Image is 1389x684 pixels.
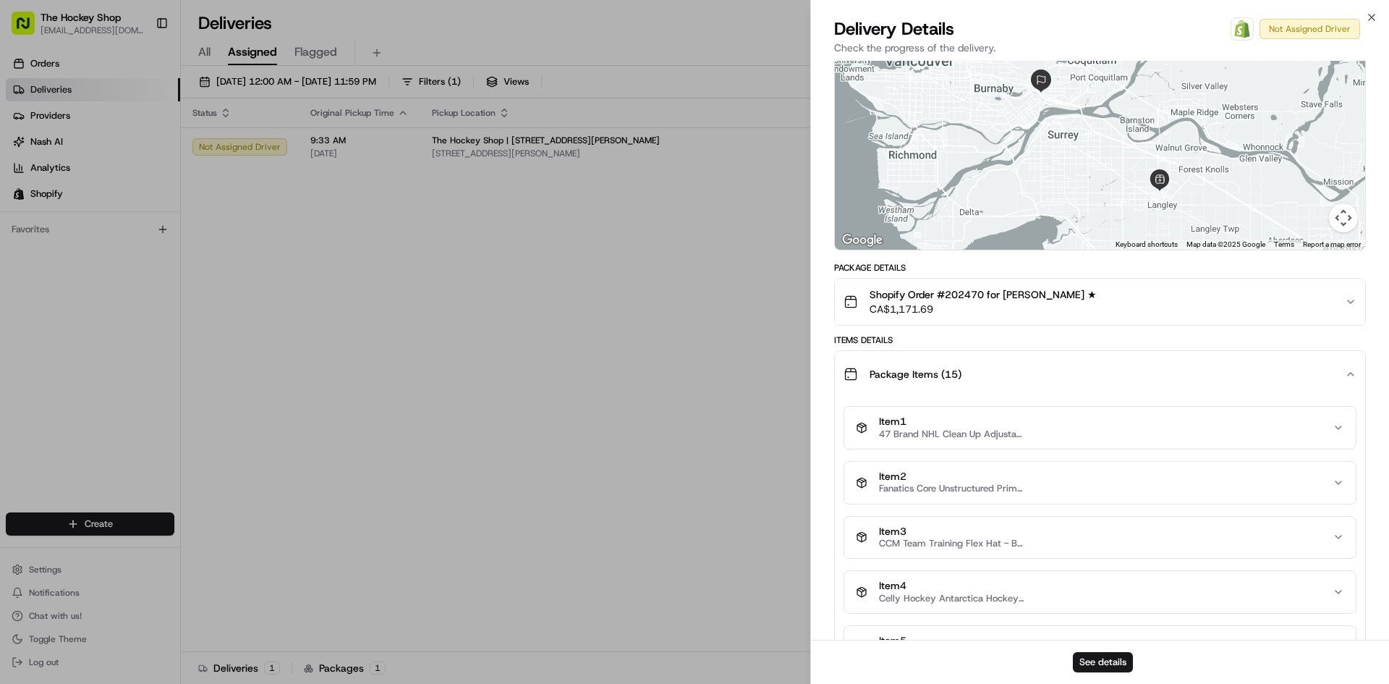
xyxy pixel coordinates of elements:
[14,211,26,223] div: 📗
[1073,652,1133,672] button: See details
[838,231,886,250] a: Open this area in Google Maps (opens a new window)
[870,287,1097,302] span: Shopify Order #202470 for [PERSON_NAME] ★
[835,279,1365,325] button: Shopify Order #202470 for [PERSON_NAME] ★CA$1,171.69
[29,210,111,224] span: Knowledge Base
[116,204,238,230] a: 💻API Documentation
[879,635,1024,648] span: Item 5
[122,211,134,223] div: 💻
[246,143,263,160] button: Start new chat
[49,138,237,153] div: Start new chat
[834,334,1366,346] div: Items Details
[1186,240,1265,248] span: Map data ©2025 Google
[1116,240,1178,250] button: Keyboard shortcuts
[834,41,1366,55] p: Check the progress of the delivery.
[14,58,263,81] p: Welcome 👋
[1233,20,1251,38] img: Shopify
[844,517,1356,559] button: Item3CCM Team Training Flex Hat - Black / S/M
[834,17,954,41] span: Delivery Details
[879,415,1024,428] span: Item 1
[9,204,116,230] a: 📗Knowledge Base
[834,262,1366,274] div: Package Details
[1231,17,1254,41] a: Shopify
[870,367,961,381] span: Package Items ( 15 )
[879,593,1024,604] span: Celly Hockey Antarctica Hockey Snapback Hat - White - OSFM / Snapback
[844,626,1356,668] button: Item5
[14,138,41,164] img: 1736555255976-a54dd68f-1ca7-489b-9aae-adbdc363a1c4
[844,462,1356,504] button: Item2Fanatics Core Unstructured Primary Logo Adjustable Hat - Nashville Predators - OSFM / Yellow
[102,245,175,256] a: Powered byPylon
[870,302,1097,316] span: CA$1,171.69
[844,407,1356,449] button: Item147 Brand NHL Clean Up Adjustable Hat - Nashville Predators - Navy / OSFM
[1274,240,1294,248] a: Terms
[38,93,239,109] input: Clear
[879,428,1024,440] span: 47 Brand NHL Clean Up Adjustable Hat - Nashville Predators - Navy / OSFM
[879,470,1024,484] span: Item 2
[879,483,1024,494] span: Fanatics Core Unstructured Primary Logo Adjustable Hat - Nashville Predators - OSFM / Yellow
[137,210,232,224] span: API Documentation
[844,571,1356,613] button: Item4Celly Hockey Antarctica Hockey Snapback Hat - White - OSFM / Snapback
[1303,240,1361,248] a: Report a map error
[835,351,1365,397] button: Package Items (15)
[1329,203,1358,232] button: Map camera controls
[879,525,1024,539] span: Item 3
[879,538,1024,549] span: CCM Team Training Flex Hat - Black / S/M
[838,231,886,250] img: Google
[49,153,183,164] div: We're available if you need us!
[144,245,175,256] span: Pylon
[879,580,1024,593] span: Item 4
[14,14,43,43] img: Nash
